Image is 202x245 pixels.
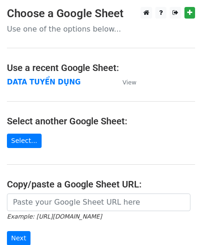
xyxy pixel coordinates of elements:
h4: Use a recent Google Sheet: [7,62,195,73]
small: Example: [URL][DOMAIN_NAME] [7,213,102,220]
h3: Choose a Google Sheet [7,7,195,20]
input: Paste your Google Sheet URL here [7,193,190,211]
h4: Copy/paste a Google Sheet URL: [7,179,195,190]
p: Use one of the options below... [7,24,195,34]
a: DATA TUYỂN DỤNG [7,78,81,86]
h4: Select another Google Sheet: [7,116,195,127]
small: View [122,79,136,86]
a: Select... [7,134,42,148]
a: View [113,78,136,86]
